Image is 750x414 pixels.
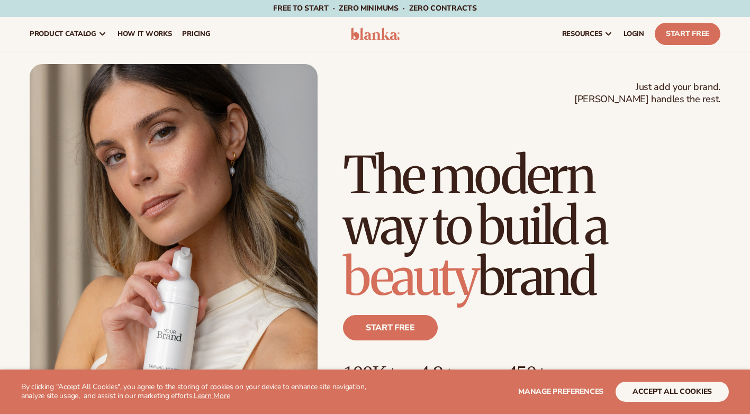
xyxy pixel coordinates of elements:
[616,382,729,402] button: accept all cookies
[177,17,215,51] a: pricing
[562,30,602,38] span: resources
[30,30,96,38] span: product catalog
[21,383,386,401] p: By clicking "Accept All Cookies", you agree to the storing of cookies on your device to enhance s...
[343,315,438,340] a: Start free
[118,30,172,38] span: How It Works
[557,17,618,51] a: resources
[518,382,603,402] button: Manage preferences
[350,28,400,40] img: logo
[343,245,477,309] span: beauty
[343,150,720,302] h1: The modern way to build a brand
[182,30,210,38] span: pricing
[112,17,177,51] a: How It Works
[507,362,586,385] p: 450+
[273,3,476,13] span: Free to start · ZERO minimums · ZERO contracts
[194,391,230,401] a: Learn More
[624,30,644,38] span: LOGIN
[618,17,649,51] a: LOGIN
[343,362,397,385] p: 100K+
[518,386,603,397] span: Manage preferences
[419,362,485,385] p: 4.9
[24,17,112,51] a: product catalog
[574,81,720,106] span: Just add your brand. [PERSON_NAME] handles the rest.
[655,23,720,45] a: Start Free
